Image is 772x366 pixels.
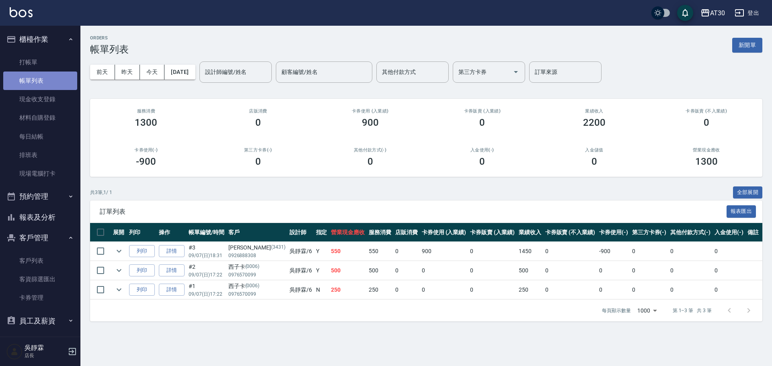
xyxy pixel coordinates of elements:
td: 900 [420,242,468,261]
th: 卡券販賣 (不入業績) [543,223,597,242]
button: AT30 [697,5,728,21]
p: (3431) [271,243,285,252]
td: #3 [187,242,226,261]
td: 0 [668,280,712,299]
button: [DATE] [164,65,195,80]
button: 全部展開 [733,186,763,199]
button: 報表及分析 [3,207,77,228]
h2: 第三方卡券(-) [212,147,305,153]
p: 第 1–3 筆 共 3 筆 [673,307,712,314]
h3: 1300 [135,117,157,128]
h3: 0 [368,156,373,167]
th: 卡券使用 (入業績) [420,223,468,242]
div: 西子卡 [228,263,285,271]
td: 0 [630,242,669,261]
td: 0 [543,242,597,261]
td: 0 [712,280,745,299]
th: 設計師 [287,223,314,242]
td: 0 [393,280,420,299]
p: 0976570099 [228,290,285,298]
td: 0 [543,280,597,299]
th: 卡券販賣 (入業績) [468,223,517,242]
td: #1 [187,280,226,299]
h2: 卡券使用 (入業績) [324,108,417,114]
button: expand row [113,284,125,296]
p: 09/07 (日) 18:31 [189,252,224,259]
th: 操作 [157,223,187,242]
a: 現場電腦打卡 [3,164,77,183]
h3: 1300 [695,156,718,167]
button: 列印 [129,264,155,277]
td: 0 [597,261,630,280]
button: 報表匯出 [727,205,756,218]
td: 0 [597,280,630,299]
td: 550 [367,242,393,261]
h3: 2200 [583,117,606,128]
div: 西子卡 [228,282,285,290]
button: 登出 [731,6,762,20]
th: 業績收入 [517,223,543,242]
button: save [677,5,693,21]
a: 客戶列表 [3,251,77,270]
td: 500 [367,261,393,280]
p: 0976570099 [228,271,285,278]
th: 客戶 [226,223,287,242]
h5: 吳靜霖 [25,344,66,352]
h2: 卡券販賣 (入業績) [436,108,529,114]
th: 列印 [127,223,157,242]
td: N [314,280,329,299]
td: 吳靜霖 /6 [287,261,314,280]
button: 預約管理 [3,186,77,207]
th: 展開 [111,223,127,242]
td: 0 [420,261,468,280]
td: 500 [517,261,543,280]
button: 員工及薪資 [3,311,77,331]
button: Open [509,65,522,78]
h3: 0 [479,156,485,167]
button: 前天 [90,65,115,80]
th: 營業現金應收 [329,223,367,242]
h2: ORDERS [90,35,129,41]
td: Y [314,242,329,261]
h2: 卡券販賣 (不入業績) [660,108,753,114]
button: expand row [113,264,125,276]
td: 0 [630,280,669,299]
a: 詳情 [159,284,185,296]
th: 帳單編號/時間 [187,223,226,242]
button: 列印 [129,284,155,296]
td: 0 [468,280,517,299]
button: 今天 [140,65,165,80]
p: (0006) [245,282,260,290]
h2: 業績收入 [548,108,641,114]
th: 店販消費 [393,223,420,242]
p: 09/07 (日) 17:22 [189,271,224,278]
td: 0 [712,242,745,261]
a: 現金收支登錄 [3,90,77,108]
td: 吳靜霖 /6 [287,242,314,261]
td: 500 [329,261,367,280]
td: 0 [630,261,669,280]
a: 詳情 [159,264,185,277]
p: 店長 [25,352,66,359]
div: AT30 [710,8,725,18]
th: 入金使用(-) [712,223,745,242]
div: 1000 [634,300,660,321]
h3: -900 [136,156,156,167]
p: 0926888308 [228,252,285,259]
h3: 0 [704,117,709,128]
th: 服務消費 [367,223,393,242]
div: [PERSON_NAME] [228,243,285,252]
h3: 900 [362,117,379,128]
p: 09/07 (日) 17:22 [189,290,224,298]
td: 250 [517,280,543,299]
td: 0 [420,280,468,299]
h3: 0 [479,117,485,128]
td: 0 [668,242,712,261]
td: 0 [668,261,712,280]
a: 新開單 [732,41,762,49]
td: #2 [187,261,226,280]
h3: 0 [255,156,261,167]
td: -900 [597,242,630,261]
button: 客戶管理 [3,227,77,248]
a: 卡券管理 [3,288,77,307]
